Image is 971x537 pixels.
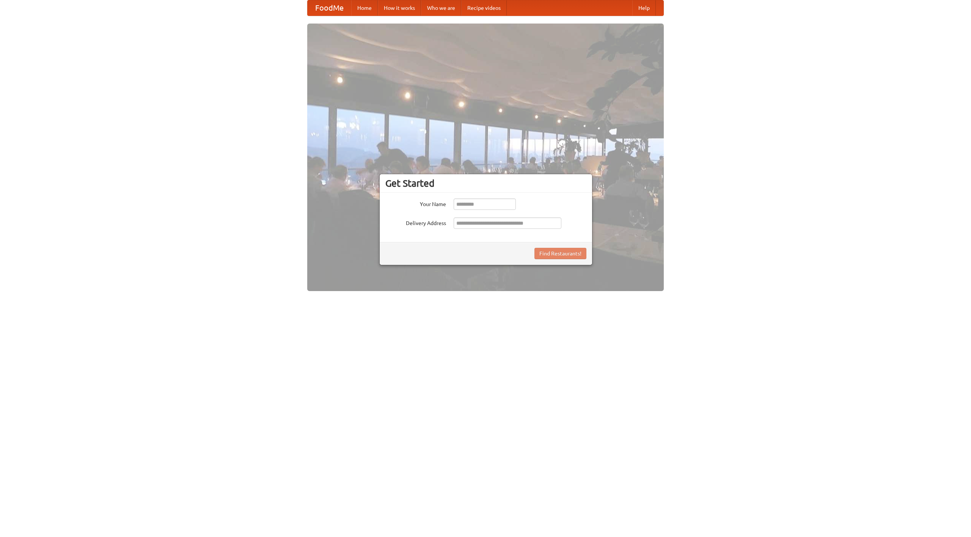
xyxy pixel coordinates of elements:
h3: Get Started [385,178,586,189]
label: Your Name [385,198,446,208]
a: Recipe videos [461,0,507,16]
label: Delivery Address [385,217,446,227]
a: Who we are [421,0,461,16]
a: Home [351,0,378,16]
a: FoodMe [308,0,351,16]
a: Help [632,0,656,16]
a: How it works [378,0,421,16]
button: Find Restaurants! [534,248,586,259]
